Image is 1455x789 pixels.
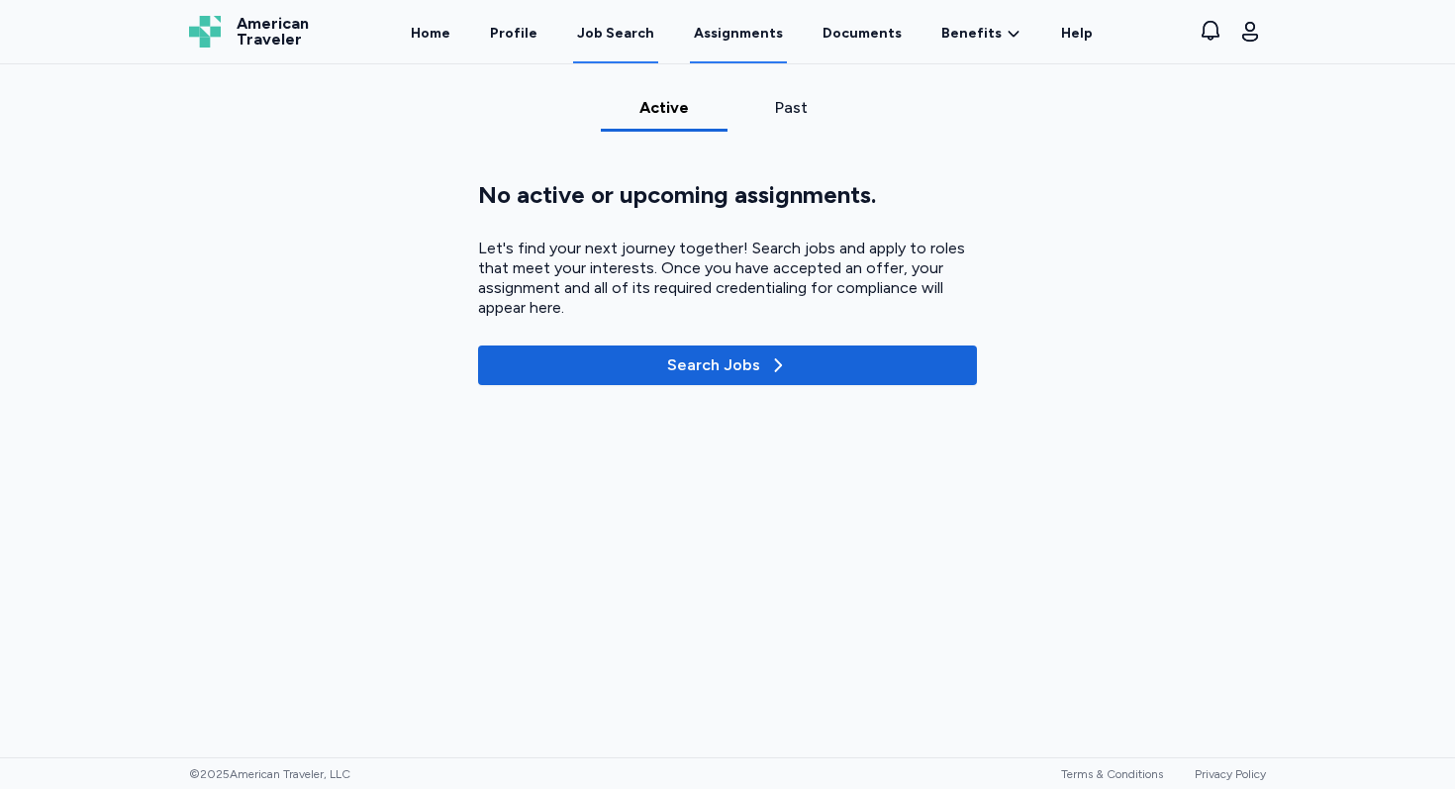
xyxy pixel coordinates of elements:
[941,24,1002,44] span: Benefits
[189,16,221,48] img: Logo
[609,96,720,120] div: Active
[1061,767,1163,781] a: Terms & Conditions
[478,239,977,318] div: Let's find your next journey together! Search jobs and apply to roles that meet your interests. O...
[690,2,787,63] a: Assignments
[941,24,1021,44] a: Benefits
[237,16,309,48] span: American Traveler
[478,179,977,211] div: No active or upcoming assignments.
[667,353,788,377] div: Search Jobs
[735,96,846,120] div: Past
[577,24,654,44] div: Job Search
[478,345,977,385] button: Search Jobs
[1195,767,1266,781] a: Privacy Policy
[189,766,350,782] span: © 2025 American Traveler, LLC
[573,2,658,63] a: Job Search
